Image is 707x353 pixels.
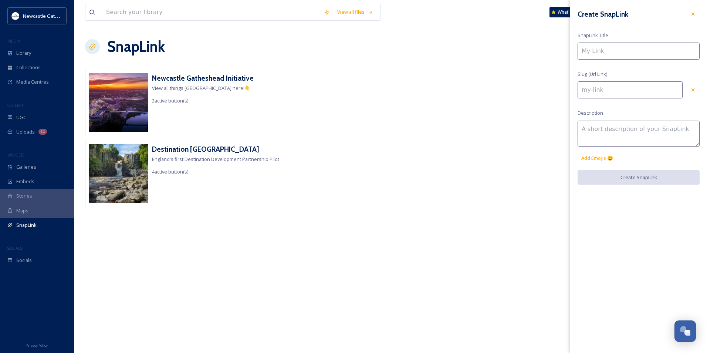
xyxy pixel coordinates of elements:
span: Socials [16,257,32,264]
h3: Create SnapLink [578,9,628,20]
span: SOCIALS [7,245,22,251]
span: COLLECT [7,102,23,108]
span: Embeds [16,178,34,185]
span: Description [578,110,603,117]
span: Maps [16,207,28,214]
span: Library [16,50,31,57]
a: What's New [549,7,586,17]
span: Uploads [16,128,35,135]
span: Newcastle Gateshead Initiative [23,12,91,19]
span: SnapLink Title [578,32,608,39]
span: Privacy Policy [26,343,48,348]
span: Galleries [16,164,36,171]
span: MEDIA [7,38,20,44]
input: Search your library [102,4,320,20]
img: e02d34c6-d416-400d-aae9-945029a11aea.jpg [89,144,148,203]
input: my-link [578,81,683,98]
span: Collections [16,64,41,71]
img: DqD9wEUd_400x400.jpg [12,12,19,20]
input: My Link [578,43,700,60]
span: Media Centres [16,78,49,85]
span: 4 active button(s) [152,168,188,175]
button: Open Chat [674,320,696,342]
span: 2 active button(s) [152,97,188,104]
span: Slug (Url Link) [578,71,607,78]
span: View all things [GEOGRAPHIC_DATA] here!👇 [152,85,250,91]
span: WIDGETS [7,152,24,158]
a: View all files [334,5,377,19]
span: Add Emojis 😄 [581,155,613,162]
a: Newcastle Gatheshead Initiative [152,73,254,84]
span: England's first Destination Development Partnership Pilot [152,156,279,162]
div: 11 [38,129,47,135]
span: SnapLink [16,222,37,229]
span: Stories [16,192,32,199]
img: a75a34c4-7512-4e64-a249-8925fbe57e8c.jpg [89,73,148,132]
button: Create SnapLink [578,170,700,185]
a: Destination [GEOGRAPHIC_DATA] [152,144,279,155]
span: UGC [16,114,26,121]
a: Privacy Policy [26,340,48,349]
h1: SnapLink [107,36,165,58]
